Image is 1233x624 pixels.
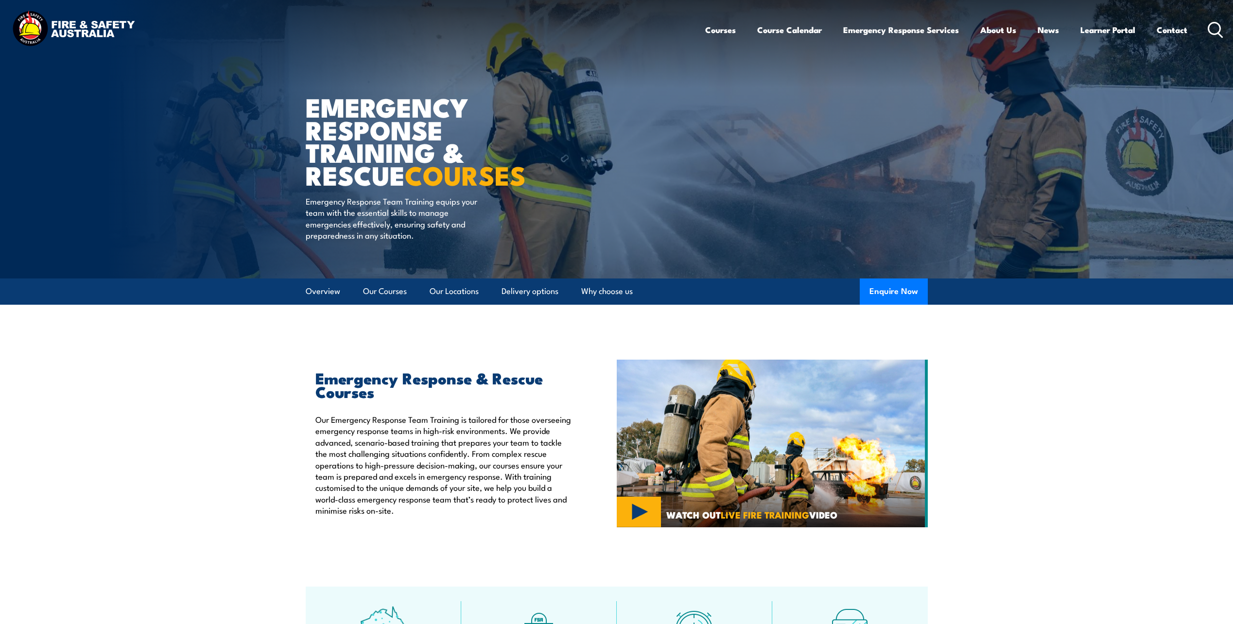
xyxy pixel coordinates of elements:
button: Enquire Now [860,278,928,305]
a: Course Calendar [757,17,822,43]
span: WATCH OUT VIDEO [666,510,837,519]
h1: Emergency Response Training & Rescue [306,95,546,186]
a: News [1038,17,1059,43]
strong: COURSES [405,154,526,194]
a: Delivery options [502,278,558,304]
a: Our Courses [363,278,407,304]
h2: Emergency Response & Rescue Courses [315,371,572,398]
a: Contact [1157,17,1187,43]
a: Overview [306,278,340,304]
a: Courses [705,17,736,43]
strong: LIVE FIRE TRAINING [721,507,809,521]
p: Our Emergency Response Team Training is tailored for those overseeing emergency response teams in... [315,414,572,516]
a: Emergency Response Services [843,17,959,43]
a: Learner Portal [1080,17,1135,43]
a: About Us [980,17,1016,43]
a: Why choose us [581,278,633,304]
img: MINING SAFETY TRAINING COURSES [617,360,928,528]
a: Our Locations [430,278,479,304]
p: Emergency Response Team Training equips your team with the essential skills to manage emergencies... [306,195,483,241]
